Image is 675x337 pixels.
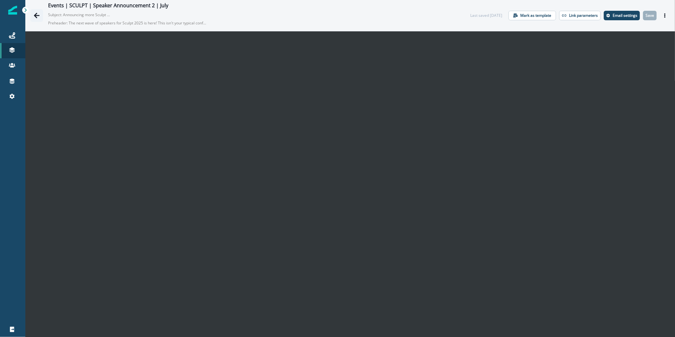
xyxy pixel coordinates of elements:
[8,6,17,15] img: Inflection
[569,13,598,18] p: Link parameters
[559,11,601,20] button: Link parameters
[48,3,168,10] div: Events | SCULPT | Speaker Announcement 2 | July
[509,11,556,20] button: Mark as template
[604,11,640,20] button: Settings
[660,11,670,20] button: Actions
[520,13,551,18] p: Mark as template
[643,11,657,20] button: Save
[30,9,43,22] button: Go back
[48,18,206,29] p: Preheader: The next wave of speakers for Sculpt 2025 is here! This isn't your typical conference:...
[613,13,637,18] p: Email settings
[470,13,502,18] div: Last saved [DATE]
[48,10,111,18] p: Subject: Announcing more Sculpt speakers: leaders from OpenAI, Reforge, and [PERSON_NAME]
[646,13,654,18] p: Save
